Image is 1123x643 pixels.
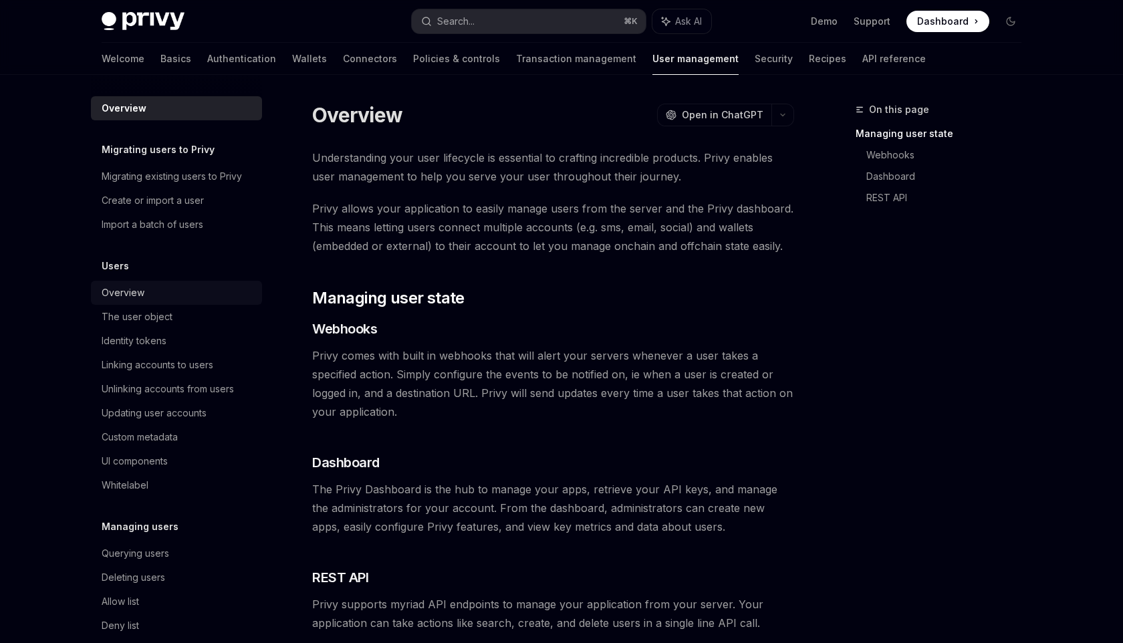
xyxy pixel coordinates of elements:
[91,590,262,614] a: Allow list
[91,188,262,213] a: Create or import a user
[312,346,794,421] span: Privy comes with built in webhooks that will alert your servers whenever a user takes a specified...
[102,453,168,469] div: UI components
[292,43,327,75] a: Wallets
[91,213,262,237] a: Import a batch of users
[312,568,368,587] span: REST API
[102,309,172,325] div: The user object
[437,13,475,29] div: Search...
[102,381,234,397] div: Unlinking accounts from users
[91,329,262,353] a: Identity tokens
[207,43,276,75] a: Authentication
[102,43,144,75] a: Welcome
[862,43,926,75] a: API reference
[102,357,213,373] div: Linking accounts to users
[160,43,191,75] a: Basics
[866,166,1032,187] a: Dashboard
[675,15,702,28] span: Ask AI
[652,43,739,75] a: User management
[91,164,262,188] a: Migrating existing users to Privy
[91,473,262,497] a: Whitelabel
[91,377,262,401] a: Unlinking accounts from users
[809,43,846,75] a: Recipes
[102,477,148,493] div: Whitelabel
[312,103,402,127] h1: Overview
[91,614,262,638] a: Deny list
[1000,11,1021,32] button: Toggle dark mode
[811,15,838,28] a: Demo
[516,43,636,75] a: Transaction management
[91,96,262,120] a: Overview
[856,123,1032,144] a: Managing user state
[91,425,262,449] a: Custom metadata
[102,12,184,31] img: dark logo
[312,595,794,632] span: Privy supports myriad API endpoints to manage your application from your server. Your application...
[312,319,377,338] span: Webhooks
[866,144,1032,166] a: Webhooks
[102,168,242,184] div: Migrating existing users to Privy
[102,405,207,421] div: Updating user accounts
[312,453,380,472] span: Dashboard
[869,102,929,118] span: On this page
[866,187,1032,209] a: REST API
[102,545,169,561] div: Querying users
[102,142,215,158] h5: Migrating users to Privy
[312,287,465,309] span: Managing user state
[91,541,262,565] a: Querying users
[91,565,262,590] a: Deleting users
[102,258,129,274] h5: Users
[917,15,969,28] span: Dashboard
[102,519,178,535] h5: Managing users
[102,618,139,634] div: Deny list
[91,449,262,473] a: UI components
[102,285,144,301] div: Overview
[102,429,178,445] div: Custom metadata
[91,353,262,377] a: Linking accounts to users
[91,281,262,305] a: Overview
[102,217,203,233] div: Import a batch of users
[102,192,204,209] div: Create or import a user
[312,148,794,186] span: Understanding your user lifecycle is essential to crafting incredible products. Privy enables use...
[102,333,166,349] div: Identity tokens
[624,16,638,27] span: ⌘ K
[652,9,711,33] button: Ask AI
[906,11,989,32] a: Dashboard
[312,199,794,255] span: Privy allows your application to easily manage users from the server and the Privy dashboard. Thi...
[102,594,139,610] div: Allow list
[413,43,500,75] a: Policies & controls
[657,104,771,126] button: Open in ChatGPT
[682,108,763,122] span: Open in ChatGPT
[412,9,646,33] button: Search...⌘K
[91,305,262,329] a: The user object
[312,480,794,536] span: The Privy Dashboard is the hub to manage your apps, retrieve your API keys, and manage the admini...
[102,100,146,116] div: Overview
[343,43,397,75] a: Connectors
[102,569,165,586] div: Deleting users
[854,15,890,28] a: Support
[91,401,262,425] a: Updating user accounts
[755,43,793,75] a: Security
